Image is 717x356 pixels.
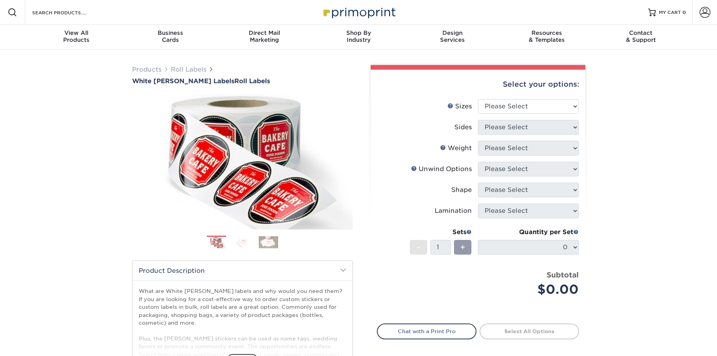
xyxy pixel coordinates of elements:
div: Weight [440,144,472,153]
a: Products [132,66,162,73]
img: Roll Labels 02 [233,236,252,248]
a: White [PERSON_NAME] LabelsRoll Labels [132,77,353,85]
strong: Subtotal [547,270,579,279]
div: Shape [451,185,472,195]
div: Sides [454,123,472,132]
a: Roll Labels [171,66,206,73]
a: Direct MailMarketing [217,25,311,50]
span: - [417,241,420,253]
img: Roll Labels 01 [207,236,226,250]
img: White BOPP Labels 01 [132,86,353,238]
img: Roll Labels 03 [259,236,278,248]
div: Lamination [435,206,472,216]
div: Marketing [217,29,311,43]
a: Contact& Support [594,25,688,50]
div: Quantity per Set [478,228,579,237]
a: View AllProducts [29,25,124,50]
span: Resources [500,29,594,36]
div: Sizes [447,102,472,111]
span: Design [406,29,500,36]
div: & Support [594,29,688,43]
a: Select All Options [480,323,579,339]
span: MY CART [659,9,681,16]
div: Services [406,29,500,43]
div: Products [29,29,124,43]
span: View All [29,29,124,36]
h1: Roll Labels [132,77,353,85]
div: Unwind Options [411,164,472,174]
div: Industry [311,29,406,43]
span: White [PERSON_NAME] Labels [132,77,234,85]
span: 0 [683,10,686,15]
a: Shop ByIndustry [311,25,406,50]
img: Primoprint [320,4,397,21]
div: Cards [123,29,217,43]
span: Shop By [311,29,406,36]
a: BusinessCards [123,25,217,50]
span: + [460,241,465,253]
div: Select your options: [377,70,579,99]
a: Chat with a Print Pro [377,323,476,339]
a: DesignServices [406,25,500,50]
div: $0.00 [484,280,579,299]
span: Business [123,29,217,36]
span: Direct Mail [217,29,311,36]
a: Resources& Templates [500,25,594,50]
div: & Templates [500,29,594,43]
input: SEARCH PRODUCTS..... [31,8,107,17]
h2: Product Description [132,261,352,281]
div: Sets [410,228,472,237]
span: Contact [594,29,688,36]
